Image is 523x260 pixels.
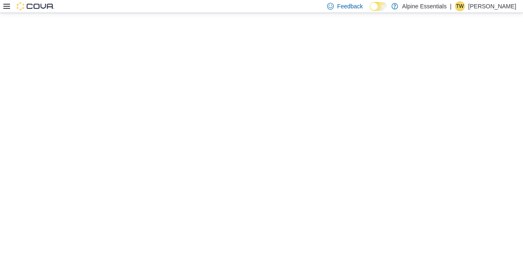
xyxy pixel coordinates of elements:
[456,1,464,11] span: TW
[370,2,387,11] input: Dark Mode
[337,2,363,10] span: Feedback
[450,1,452,11] p: |
[468,1,516,11] p: [PERSON_NAME]
[455,1,465,11] div: Tyler Wilkinsen
[402,1,447,11] p: Alpine Essentials
[17,2,54,10] img: Cova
